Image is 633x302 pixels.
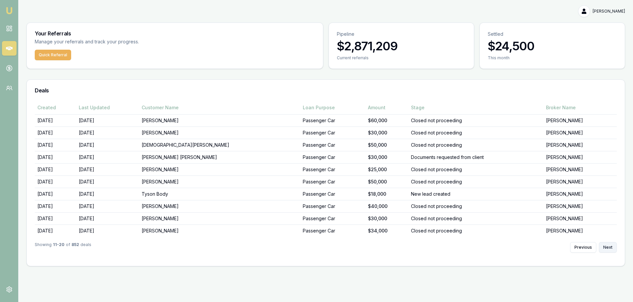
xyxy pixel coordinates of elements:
[570,242,596,253] button: Previous
[76,176,139,188] td: [DATE]
[35,114,76,126] td: [DATE]
[368,203,406,210] div: $40,000
[35,188,76,200] td: [DATE]
[543,163,617,176] td: [PERSON_NAME]
[368,166,406,173] div: $25,000
[139,225,300,237] td: [PERSON_NAME]
[142,104,297,111] div: Customer Name
[368,104,406,111] div: Amount
[337,31,466,37] p: Pipeline
[300,212,365,225] td: Passenger Car
[35,126,76,139] td: [DATE]
[139,212,300,225] td: [PERSON_NAME]
[139,114,300,126] td: [PERSON_NAME]
[368,215,406,222] div: $30,000
[139,188,300,200] td: Tyson Body
[35,151,76,163] td: [DATE]
[79,104,136,111] div: Last Updated
[408,176,544,188] td: Closed not proceeding
[35,225,76,237] td: [DATE]
[543,200,617,212] td: [PERSON_NAME]
[593,9,625,14] span: [PERSON_NAME]
[300,176,365,188] td: Passenger Car
[408,212,544,225] td: Closed not proceeding
[368,178,406,185] div: $50,000
[76,139,139,151] td: [DATE]
[139,151,300,163] td: [PERSON_NAME] [PERSON_NAME]
[337,39,466,53] h3: $2,871,209
[35,38,204,46] p: Manage your referrals and track your progress.
[408,139,544,151] td: Closed not proceeding
[35,200,76,212] td: [DATE]
[139,163,300,176] td: [PERSON_NAME]
[368,142,406,148] div: $50,000
[543,126,617,139] td: [PERSON_NAME]
[408,188,544,200] td: New lead created
[300,200,365,212] td: Passenger Car
[139,126,300,139] td: [PERSON_NAME]
[37,104,73,111] div: Created
[35,212,76,225] td: [DATE]
[411,104,541,111] div: Stage
[76,126,139,139] td: [DATE]
[303,104,363,111] div: Loan Purpose
[35,50,71,60] button: Quick Referral
[139,200,300,212] td: [PERSON_NAME]
[35,163,76,176] td: [DATE]
[300,139,365,151] td: Passenger Car
[408,126,544,139] td: Closed not proceeding
[76,188,139,200] td: [DATE]
[76,212,139,225] td: [DATE]
[543,188,617,200] td: [PERSON_NAME]
[368,154,406,161] div: $30,000
[368,129,406,136] div: $30,000
[408,200,544,212] td: Closed not proceeding
[543,176,617,188] td: [PERSON_NAME]
[408,163,544,176] td: Closed not proceeding
[543,114,617,126] td: [PERSON_NAME]
[71,242,79,253] strong: 852
[35,31,315,36] h3: Your Referrals
[300,188,365,200] td: Passenger Car
[368,227,406,234] div: $34,000
[368,117,406,124] div: $60,000
[53,242,65,253] strong: 11 - 20
[139,176,300,188] td: [PERSON_NAME]
[35,139,76,151] td: [DATE]
[300,225,365,237] td: Passenger Car
[76,200,139,212] td: [DATE]
[599,242,617,253] button: Next
[300,151,365,163] td: Passenger Car
[488,31,617,37] p: Settled
[368,191,406,197] div: $18,000
[76,151,139,163] td: [DATE]
[35,176,76,188] td: [DATE]
[76,163,139,176] td: [DATE]
[300,126,365,139] td: Passenger Car
[5,7,13,15] img: emu-icon-u.png
[488,39,617,53] h3: $24,500
[300,163,365,176] td: Passenger Car
[337,55,466,61] div: Current referrals
[76,225,139,237] td: [DATE]
[543,225,617,237] td: [PERSON_NAME]
[488,55,617,61] div: This month
[76,114,139,126] td: [DATE]
[408,151,544,163] td: Documents requested from client
[543,212,617,225] td: [PERSON_NAME]
[408,225,544,237] td: Closed not proceeding
[543,151,617,163] td: [PERSON_NAME]
[35,242,91,253] div: Showing of deals
[35,88,617,93] h3: Deals
[300,114,365,126] td: Passenger Car
[546,104,614,111] div: Broker Name
[139,139,300,151] td: [DEMOGRAPHIC_DATA][PERSON_NAME]
[408,114,544,126] td: Closed not proceeding
[543,139,617,151] td: [PERSON_NAME]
